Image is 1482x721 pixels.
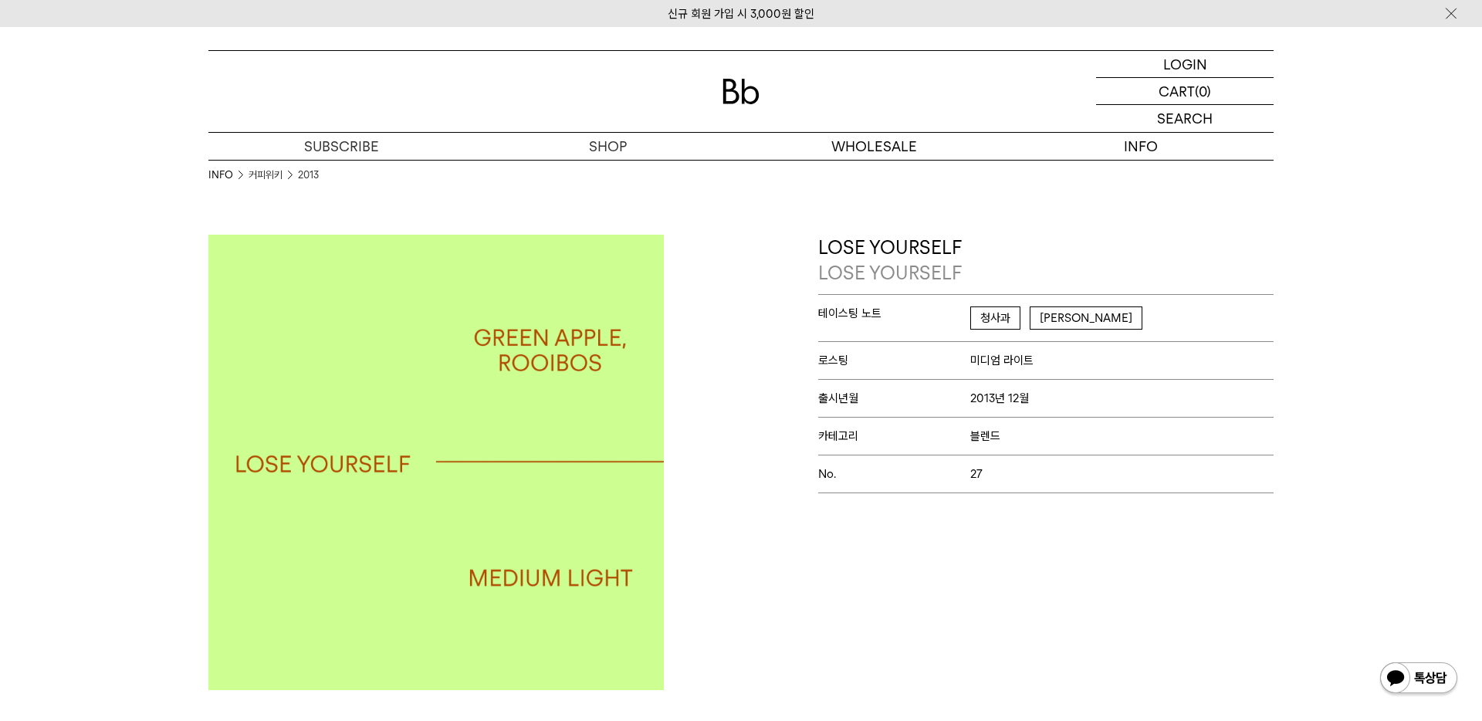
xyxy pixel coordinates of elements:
li: INFO [208,168,249,183]
a: CART (0) [1096,78,1274,105]
p: (0) [1195,78,1211,104]
span: No. [818,467,970,481]
a: SHOP [475,133,741,160]
p: LOSE YOURSELF [818,235,1274,286]
span: 카테고리 [818,429,970,443]
span: 출시년월 [818,391,970,405]
a: 2013 [298,168,319,183]
img: 로고 [722,79,760,104]
a: SUBSCRIBE [208,133,475,160]
p: CART [1159,78,1195,104]
a: 커피위키 [249,168,283,183]
p: LOSE YOURSELF [818,260,1274,286]
span: [PERSON_NAME] [1030,306,1142,330]
p: INFO [1007,133,1274,160]
img: 카카오톡 채널 1:1 채팅 버튼 [1379,661,1459,698]
span: 블렌드 [970,429,1000,443]
p: WHOLESALE [741,133,1007,160]
a: 신규 회원 가입 시 3,000원 할인 [668,7,814,21]
span: 청사과 [970,306,1020,330]
span: 2013년 12월 [970,391,1029,405]
p: SEARCH [1157,105,1213,132]
span: 테이스팅 노트 [818,306,970,320]
span: 27 [970,467,983,481]
span: 미디엄 라이트 [970,354,1034,367]
span: 로스팅 [818,354,970,367]
p: LOGIN [1163,51,1207,77]
a: LOGIN [1096,51,1274,78]
img: LOSE YOURSELFLOSE YOURSELF [208,235,664,690]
